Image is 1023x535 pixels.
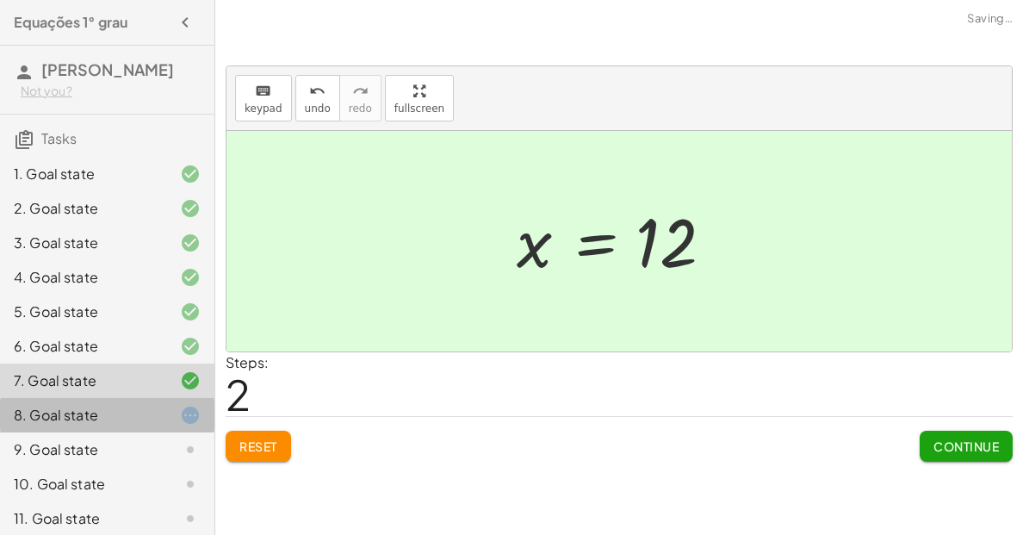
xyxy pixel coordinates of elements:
span: [PERSON_NAME] [41,59,174,79]
button: Continue [920,431,1013,462]
i: Task not started. [180,508,201,529]
span: Continue [933,439,999,454]
div: 4. Goal state [14,267,152,288]
div: 8. Goal state [14,405,152,426]
i: Task finished and correct. [180,370,201,391]
div: 2. Goal state [14,198,152,219]
div: 3. Goal state [14,233,152,253]
div: 10. Goal state [14,474,152,495]
span: fullscreen [394,103,444,115]
button: redoredo [339,75,381,121]
div: Not you? [21,83,201,100]
i: Task not started. [180,439,201,460]
div: 5. Goal state [14,302,152,322]
h4: Equações 1° grau [14,12,127,33]
i: undo [309,81,325,102]
span: Tasks [41,129,77,147]
i: Task finished and correct. [180,336,201,357]
label: Steps: [226,353,269,371]
i: Task started. [180,405,201,426]
button: Reset [226,431,291,462]
div: 6. Goal state [14,336,152,357]
button: keyboardkeypad [235,75,292,121]
span: keypad [245,103,282,115]
button: fullscreen [385,75,454,121]
i: redo [352,81,369,102]
div: 9. Goal state [14,439,152,460]
span: redo [349,103,372,115]
span: Reset [239,439,277,454]
i: Task finished and correct. [180,233,201,253]
i: Task finished and correct. [180,198,201,219]
div: 11. Goal state [14,508,152,529]
i: Task finished and correct. [180,164,201,184]
i: Task not started. [180,474,201,495]
div: 1. Goal state [14,164,152,184]
i: keyboard [255,81,271,102]
button: undoundo [295,75,340,121]
i: Task finished and correct. [180,267,201,288]
span: 2 [226,368,251,420]
div: 7. Goal state [14,370,152,391]
span: Saving… [967,10,1013,28]
i: Task finished and correct. [180,302,201,322]
span: undo [305,103,331,115]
